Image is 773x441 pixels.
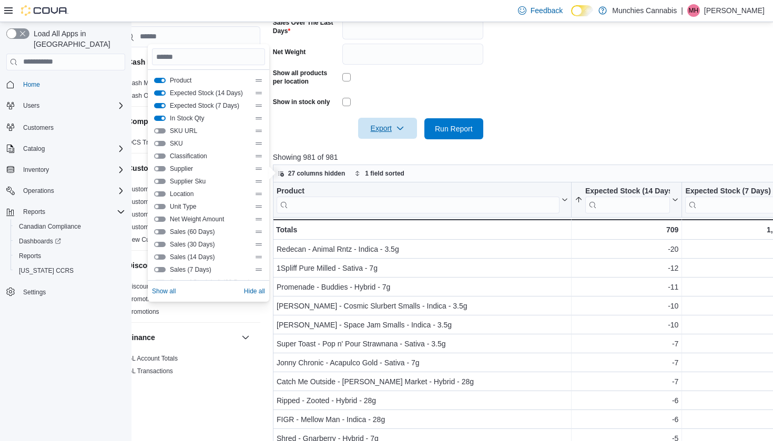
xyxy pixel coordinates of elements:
[19,286,50,299] a: Settings
[689,4,699,17] span: MH
[21,5,68,16] img: Cova
[575,300,678,312] div: -10
[23,288,46,296] span: Settings
[575,243,678,255] div: -20
[571,5,593,16] input: Dark Mode
[127,332,237,343] button: Finance
[154,280,166,285] button: Days of Stock Left (60 Days)
[277,337,568,350] div: Super Toast - Pop n' Pour Strawnana - Sativa - 3.5g
[23,80,40,89] span: Home
[585,187,670,213] div: Expected Stock (14 Days)
[170,177,250,186] span: Supplier Sku
[170,152,250,160] span: Classification
[2,183,129,198] button: Operations
[170,114,250,122] span: In Stock Qty
[276,223,568,236] div: Totals
[152,287,176,295] span: Show all
[277,281,568,293] div: Promenade - Buddies - Hybrid - 7g
[273,167,350,180] button: 27 columns hidden
[170,202,250,211] span: Unit Type
[154,166,166,171] button: Supplier
[154,116,166,121] button: In Stock Qty
[531,5,563,16] span: Feedback
[19,266,74,275] span: [US_STATE] CCRS
[154,90,166,96] button: Expected Stock (14 Days)
[154,217,166,222] button: Net Weight Amount
[687,4,700,17] div: Matteo Hanna
[571,16,572,17] span: Dark Mode
[170,228,250,236] span: Sales (60 Days)
[154,141,166,146] button: SKU
[255,253,263,261] div: Drag handle
[23,208,45,216] span: Reports
[277,356,568,369] div: Jonny Chronic - Acapulco Gold - Sativa - 7g
[255,165,263,173] div: Drag handle
[358,118,417,139] button: Export
[11,249,129,263] button: Reports
[154,191,166,197] button: Location
[154,78,166,83] button: Product
[19,142,125,155] span: Catalog
[575,281,678,293] div: -11
[19,206,125,218] span: Reports
[170,215,250,223] span: Net Weight Amount
[2,77,129,92] button: Home
[6,73,125,327] nav: Complex example
[575,375,678,388] div: -7
[154,128,166,134] button: SKU URL
[2,98,129,113] button: Users
[23,187,54,195] span: Operations
[19,78,44,91] a: Home
[19,163,53,176] button: Inventory
[170,190,250,198] span: Location
[170,89,250,97] span: Expected Stock (14 Days)
[273,98,330,106] label: Show in stock only
[255,265,263,274] div: Drag handle
[19,142,49,155] button: Catalog
[350,167,409,180] button: 1 field sorted
[19,163,125,176] span: Inventory
[19,206,49,218] button: Reports
[127,283,155,290] a: Discounts
[255,202,263,211] div: Drag handle
[255,228,263,236] div: Drag handle
[255,240,263,249] div: Drag handle
[15,235,125,248] span: Dashboards
[255,215,263,223] div: Drag handle
[585,187,670,197] div: Expected Stock (14 Days)
[23,124,54,132] span: Customers
[277,187,560,197] div: Product
[127,163,161,173] h3: Customer
[273,69,338,86] label: Show all products per location
[19,252,41,260] span: Reports
[15,250,45,262] a: Reports
[575,319,678,331] div: -10
[575,394,678,407] div: -6
[15,220,85,233] a: Canadian Compliance
[681,4,683,17] p: |
[19,99,44,112] button: Users
[255,190,263,198] div: Drag handle
[239,331,252,344] button: Finance
[277,319,568,331] div: [PERSON_NAME] - Space Jam Smalls - Indica - 3.5g
[575,262,678,274] div: -12
[273,48,306,56] label: Net Weight
[244,285,265,298] button: Hide all
[255,101,263,110] div: Drag handle
[277,300,568,312] div: [PERSON_NAME] - Cosmic Slurbert Smalls - Indica - 3.5g
[170,253,250,261] span: Sales (14 Days)
[704,4,765,17] p: [PERSON_NAME]
[19,120,125,134] span: Customers
[152,285,176,298] button: Show all
[170,265,250,274] span: Sales (7 Days)
[255,89,263,97] div: Drag handle
[15,235,65,248] a: Dashboards
[29,28,125,49] span: Load All Apps in [GEOGRAPHIC_DATA]
[11,234,129,249] a: Dashboards
[424,118,483,139] button: Run Report
[127,355,178,362] a: GL Account Totals
[435,124,473,134] span: Run Report
[277,394,568,407] div: Ripped - Zooted - Hybrid - 28g
[15,220,125,233] span: Canadian Compliance
[154,242,166,247] button: Sales (30 Days)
